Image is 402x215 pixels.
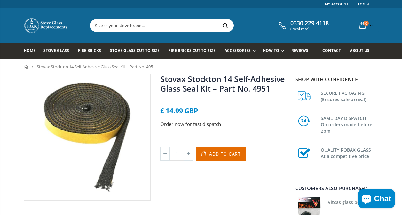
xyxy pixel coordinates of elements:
span: 0330 229 4118 [290,20,329,27]
span: 0 [364,21,369,26]
span: Home [24,48,35,53]
div: Customers also purchased... [295,186,379,191]
a: Stove Glass [43,43,74,59]
img: Stove Glass Replacement [24,18,68,33]
a: Home [24,65,28,69]
a: About us [350,43,374,59]
h3: QUALITY ROBAX GLASS At a competitive price [321,145,379,159]
a: Accessories [225,43,258,59]
a: Fire Bricks [78,43,106,59]
span: Stovax Stockton 14 Self-Adhesive Glass Seal Kit – Part No. 4951 [37,64,155,70]
a: How To [263,43,287,59]
h3: SAME DAY DISPATCH On orders made before 2pm [321,114,379,134]
button: Search [218,19,233,32]
button: Add to Cart [196,147,246,161]
span: Stove Glass Cut To Size [110,48,160,53]
a: Stovax Stockton 14 Self-Adhesive Glass Seal Kit – Part No. 4951 [160,73,285,94]
a: Stove Glass Cut To Size [110,43,164,59]
a: Fire Bricks Cut To Size [169,43,220,59]
a: 0 [357,19,374,32]
a: Reviews [291,43,313,59]
span: Add to Cart [209,151,241,157]
inbox-online-store-chat: Shopify online store chat [356,189,397,210]
span: How To [263,48,279,53]
p: Shop with confidence [295,76,379,83]
span: Contact [322,48,341,53]
span: About us [350,48,369,53]
p: Order now for fast dispatch [160,121,288,128]
span: Reviews [291,48,308,53]
span: Accessories [225,48,250,53]
span: Fire Bricks [78,48,101,53]
span: Stove Glass [43,48,69,53]
a: Home [24,43,40,59]
input: Search your stove brand... [90,19,305,32]
span: (local rate) [290,27,329,31]
span: Fire Bricks Cut To Size [169,48,216,53]
a: Contact [322,43,346,59]
img: GlassSealKit_a1ef5152-9dfb-4772-b27f-39553fea0dfb_800x_crop_center.webp [24,74,151,201]
span: £ 14.99 GBP [160,106,198,115]
h3: SECURE PACKAGING (Ensures safe arrival) [321,89,379,103]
